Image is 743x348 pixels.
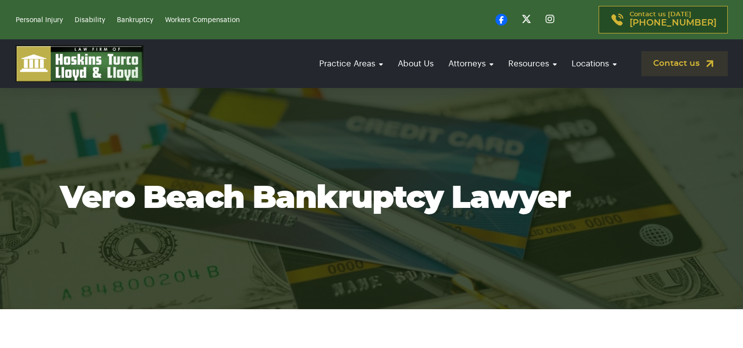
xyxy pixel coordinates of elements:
[630,18,716,28] span: [PHONE_NUMBER]
[393,50,439,78] a: About Us
[503,50,562,78] a: Resources
[567,50,622,78] a: Locations
[165,17,240,24] a: Workers Compensation
[443,50,498,78] a: Attorneys
[314,50,388,78] a: Practice Areas
[641,51,728,76] a: Contact us
[117,17,153,24] a: Bankruptcy
[599,6,728,33] a: Contact us [DATE][PHONE_NUMBER]
[16,45,143,82] img: logo
[60,181,684,216] h1: Vero Beach Bankruptcy Lawyer
[75,17,105,24] a: Disability
[630,11,716,28] p: Contact us [DATE]
[16,17,63,24] a: Personal Injury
